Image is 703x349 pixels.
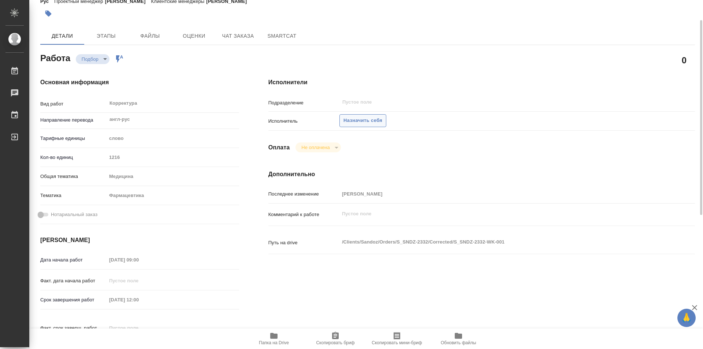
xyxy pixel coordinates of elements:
p: Общая тематика [40,173,107,180]
p: Последнее изменение [268,190,339,198]
span: SmartCat [264,31,300,41]
button: Добавить тэг [40,5,56,22]
span: Этапы [89,31,124,41]
span: Детали [45,31,80,41]
p: Путь на drive [268,239,339,246]
div: Медицина [107,170,239,183]
button: 🙏 [677,309,696,327]
button: Скопировать бриф [305,328,366,349]
h4: [PERSON_NAME] [40,236,239,245]
div: Фармацевтика [107,189,239,202]
span: Назначить себя [343,116,382,125]
p: Факт. дата начала работ [40,277,107,285]
button: Назначить себя [339,114,386,127]
span: Обновить файлы [441,340,476,345]
button: Обновить файлы [428,328,489,349]
p: Срок завершения работ [40,296,107,304]
span: 🙏 [680,310,693,326]
h4: Исполнители [268,78,695,87]
p: Исполнитель [268,118,339,125]
button: Скопировать мини-бриф [366,328,428,349]
span: Скопировать бриф [316,340,354,345]
h4: Основная информация [40,78,239,87]
span: Чат заказа [220,31,256,41]
p: Подразделение [268,99,339,107]
span: Нотариальный заказ [51,211,97,218]
p: Комментарий к работе [268,211,339,218]
p: Факт. срок заверш. работ [40,324,107,332]
input: Пустое поле [107,294,171,305]
div: Подбор [295,142,341,152]
div: слово [107,132,239,145]
button: Подбор [79,56,101,62]
p: Вид работ [40,100,107,108]
input: Пустое поле [107,255,171,265]
button: Не оплачена [299,144,332,151]
span: Папка на Drive [259,340,289,345]
h4: Дополнительно [268,170,695,179]
input: Пустое поле [107,152,239,163]
span: Скопировать мини-бриф [372,340,422,345]
input: Пустое поле [107,323,171,333]
input: Пустое поле [107,275,171,286]
span: Файлы [133,31,168,41]
h2: 0 [682,54,687,66]
p: Тарифные единицы [40,135,107,142]
input: Пустое поле [342,98,642,107]
p: Кол-во единиц [40,154,107,161]
button: Папка на Drive [243,328,305,349]
p: Тематика [40,192,107,199]
input: Пустое поле [339,189,659,199]
div: Подбор [76,54,109,64]
span: Оценки [176,31,212,41]
h2: Работа [40,51,70,64]
p: Направление перевода [40,116,107,124]
textarea: /Clients/Sandoz/Orders/S_SNDZ-2332/Corrected/S_SNDZ-2332-WK-001 [339,236,659,248]
p: Дата начала работ [40,256,107,264]
h4: Оплата [268,143,290,152]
